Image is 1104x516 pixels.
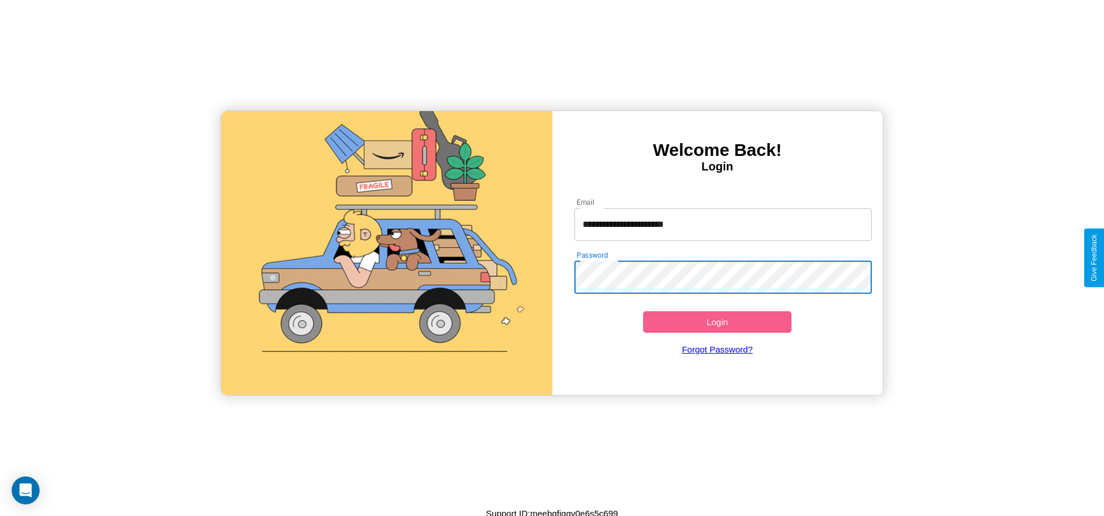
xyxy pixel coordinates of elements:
img: gif [221,111,552,395]
div: Give Feedback [1090,234,1098,282]
label: Email [577,197,595,207]
a: Forgot Password? [569,333,866,366]
label: Password [577,250,608,260]
h4: Login [552,160,883,173]
button: Login [643,311,792,333]
h3: Welcome Back! [552,140,883,160]
div: Open Intercom Messenger [12,476,40,504]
